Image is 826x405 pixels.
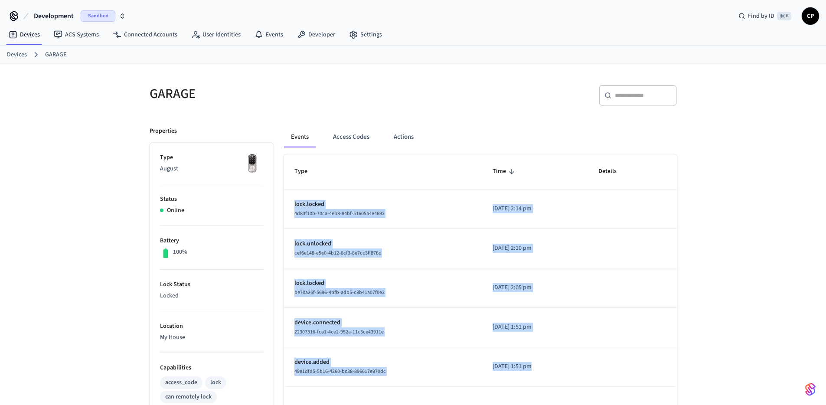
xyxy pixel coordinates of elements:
[387,127,421,147] button: Actions
[106,27,184,42] a: Connected Accounts
[165,378,197,387] div: access_code
[493,244,578,253] p: [DATE] 2:10 pm
[294,239,472,248] p: lock.unlocked
[173,248,187,257] p: 100%
[805,382,816,396] img: SeamLogoGradient.69752ec5.svg
[248,27,290,42] a: Events
[160,363,263,372] p: Capabilities
[777,12,791,20] span: ⌘ K
[160,280,263,289] p: Lock Status
[294,358,472,367] p: device.added
[160,291,263,300] p: Locked
[160,195,263,204] p: Status
[731,8,798,24] div: Find by ID⌘ K
[598,165,628,178] span: Details
[294,328,384,336] span: 22307316-fca1-4ce2-952a-11c3ce43911e
[802,7,819,25] button: CP
[34,11,74,21] span: Development
[165,392,212,402] div: can remotely lock
[326,127,376,147] button: Access Codes
[45,50,66,59] a: GARAGE
[493,204,578,213] p: [DATE] 2:14 pm
[493,323,578,332] p: [DATE] 1:51 pm
[290,27,342,42] a: Developer
[294,249,381,257] span: cef6e148-e5e0-4b12-8cf3-8e7cc3ff878c
[294,318,472,327] p: device.connected
[81,10,115,22] span: Sandbox
[284,154,677,386] table: sticky table
[47,27,106,42] a: ACS Systems
[342,27,389,42] a: Settings
[294,200,472,209] p: lock.locked
[294,210,385,217] span: 4d83f10b-70ca-4eb3-84bf-51605a4e4692
[184,27,248,42] a: User Identities
[150,85,408,103] h5: GARAGE
[748,12,774,20] span: Find by ID
[493,283,578,292] p: [DATE] 2:05 pm
[493,165,517,178] span: Time
[160,322,263,331] p: Location
[160,153,263,162] p: Type
[294,165,319,178] span: Type
[294,368,386,375] span: 49e1dfd5-5b16-4260-bc38-896617e970dc
[294,289,385,296] span: be70a26f-5696-4bfb-adb5-c8b41a07f0e3
[167,206,184,215] p: Online
[160,236,263,245] p: Battery
[160,333,263,342] p: My House
[2,27,47,42] a: Devices
[284,127,677,147] div: ant example
[803,8,818,24] span: CP
[160,164,263,173] p: August
[294,279,472,288] p: lock.locked
[493,362,578,371] p: [DATE] 1:51 pm
[210,378,221,387] div: lock
[150,127,177,136] p: Properties
[284,127,316,147] button: Events
[242,153,263,175] img: Yale Assure Touchscreen Wifi Smart Lock, Satin Nickel, Front
[7,50,27,59] a: Devices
